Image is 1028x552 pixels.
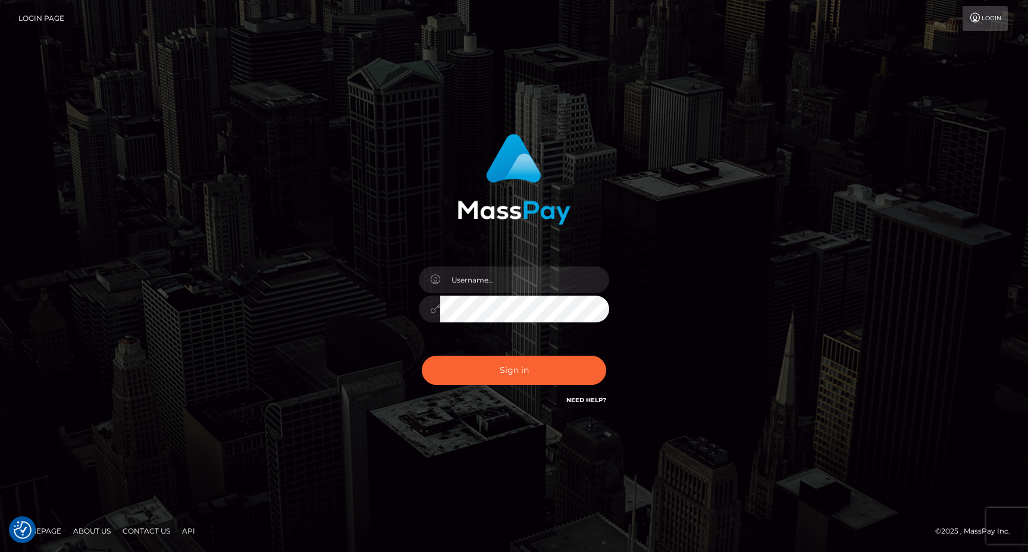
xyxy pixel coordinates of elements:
[963,6,1008,31] a: Login
[422,356,606,385] button: Sign in
[68,522,115,540] a: About Us
[13,522,66,540] a: Homepage
[118,522,175,540] a: Contact Us
[18,6,64,31] a: Login Page
[14,521,32,539] img: Revisit consent button
[440,266,609,293] input: Username...
[177,522,200,540] a: API
[935,525,1019,538] div: © 2025 , MassPay Inc.
[566,396,606,404] a: Need Help?
[457,134,571,225] img: MassPay Login
[14,521,32,539] button: Consent Preferences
